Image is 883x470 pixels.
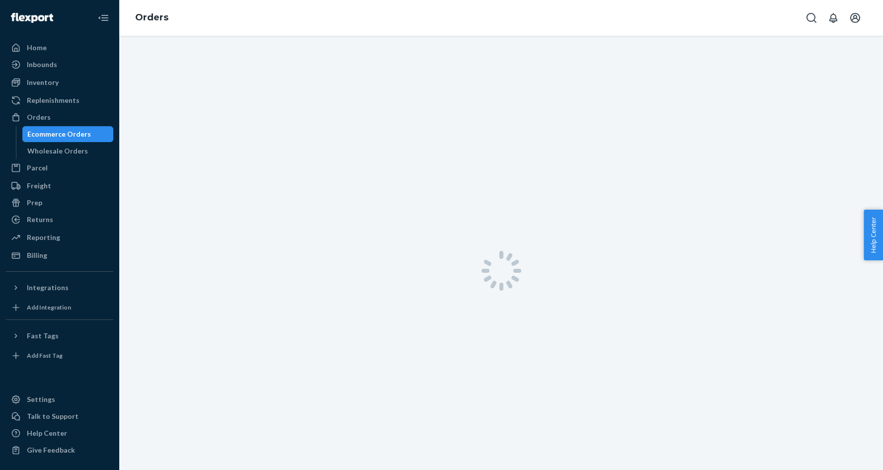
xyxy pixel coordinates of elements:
div: Inventory [27,78,59,87]
a: Talk to Support [6,408,113,424]
button: Fast Tags [6,328,113,344]
a: Orders [135,12,168,23]
button: Open Search Box [802,8,821,28]
div: Ecommerce Orders [27,129,91,139]
a: Ecommerce Orders [22,126,114,142]
a: Returns [6,212,113,228]
a: Settings [6,392,113,407]
button: Integrations [6,280,113,296]
a: Orders [6,109,113,125]
div: Billing [27,250,47,260]
div: Replenishments [27,95,80,105]
div: Freight [27,181,51,191]
a: Billing [6,247,113,263]
a: Freight [6,178,113,194]
div: Add Integration [27,303,71,312]
button: Open notifications [823,8,843,28]
a: Replenishments [6,92,113,108]
a: Home [6,40,113,56]
a: Reporting [6,230,113,245]
div: Talk to Support [27,411,79,421]
div: Help Center [27,428,67,438]
a: Parcel [6,160,113,176]
div: Add Fast Tag [27,351,63,360]
div: Fast Tags [27,331,59,341]
a: Prep [6,195,113,211]
div: Wholesale Orders [27,146,88,156]
button: Give Feedback [6,442,113,458]
a: Add Integration [6,300,113,315]
button: Help Center [864,210,883,260]
a: Wholesale Orders [22,143,114,159]
div: Orders [27,112,51,122]
div: Settings [27,394,55,404]
button: Open account menu [845,8,865,28]
a: Inbounds [6,57,113,73]
button: Close Navigation [93,8,113,28]
div: Integrations [27,283,69,293]
div: Returns [27,215,53,225]
a: Inventory [6,75,113,90]
div: Parcel [27,163,48,173]
a: Help Center [6,425,113,441]
img: Flexport logo [11,13,53,23]
a: Add Fast Tag [6,348,113,364]
div: Prep [27,198,42,208]
div: Inbounds [27,60,57,70]
div: Give Feedback [27,445,75,455]
div: Reporting [27,233,60,242]
div: Home [27,43,47,53]
ol: breadcrumbs [127,3,176,32]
